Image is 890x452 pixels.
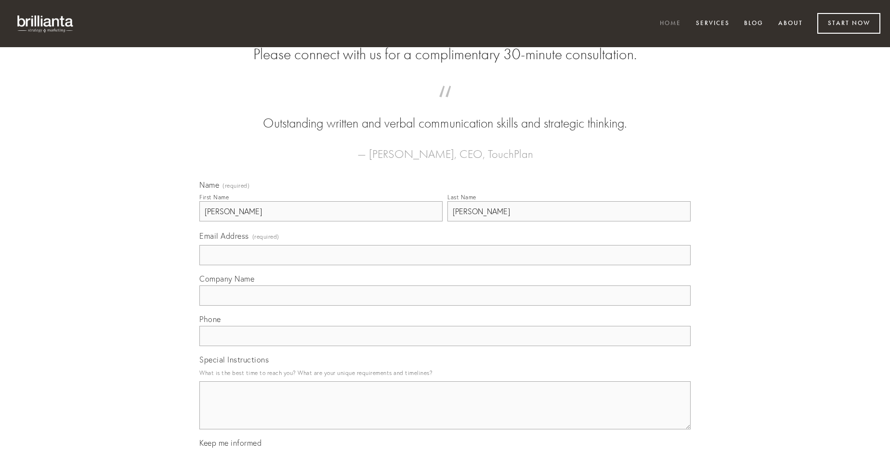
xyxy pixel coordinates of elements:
[447,194,476,201] div: Last Name
[215,133,675,164] figcaption: — [PERSON_NAME], CEO, TouchPlan
[199,231,249,241] span: Email Address
[772,16,809,32] a: About
[199,274,254,284] span: Company Name
[252,230,279,243] span: (required)
[817,13,880,34] a: Start Now
[199,45,691,64] h2: Please connect with us for a complimentary 30-minute consultation.
[690,16,736,32] a: Services
[199,314,221,324] span: Phone
[199,355,269,364] span: Special Instructions
[222,183,249,189] span: (required)
[654,16,687,32] a: Home
[215,95,675,133] blockquote: Outstanding written and verbal communication skills and strategic thinking.
[199,194,229,201] div: First Name
[10,10,82,38] img: brillianta - research, strategy, marketing
[738,16,770,32] a: Blog
[199,180,219,190] span: Name
[199,438,262,448] span: Keep me informed
[199,366,691,379] p: What is the best time to reach you? What are your unique requirements and timelines?
[215,95,675,114] span: “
